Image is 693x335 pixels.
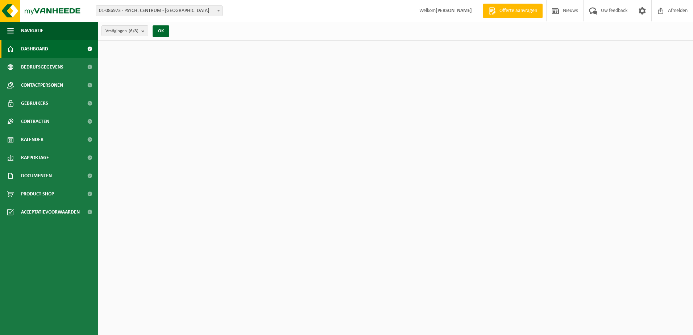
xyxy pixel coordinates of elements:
span: Vestigingen [105,26,138,37]
span: Acceptatievoorwaarden [21,203,80,221]
span: Offerte aanvragen [498,7,539,15]
span: Rapportage [21,149,49,167]
span: Kalender [21,131,43,149]
button: OK [153,25,169,37]
span: Bedrijfsgegevens [21,58,63,76]
button: Vestigingen(6/8) [101,25,148,36]
span: Navigatie [21,22,43,40]
span: Contracten [21,112,49,131]
span: 01-086973 - PSYCH. CENTRUM - ST HIERONYMUS - SINT-NIKLAAS [96,6,222,16]
strong: [PERSON_NAME] [436,8,472,13]
span: Documenten [21,167,52,185]
span: Product Shop [21,185,54,203]
a: Offerte aanvragen [483,4,543,18]
span: Contactpersonen [21,76,63,94]
count: (6/8) [129,29,138,33]
span: Gebruikers [21,94,48,112]
span: 01-086973 - PSYCH. CENTRUM - ST HIERONYMUS - SINT-NIKLAAS [96,5,223,16]
span: Dashboard [21,40,48,58]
